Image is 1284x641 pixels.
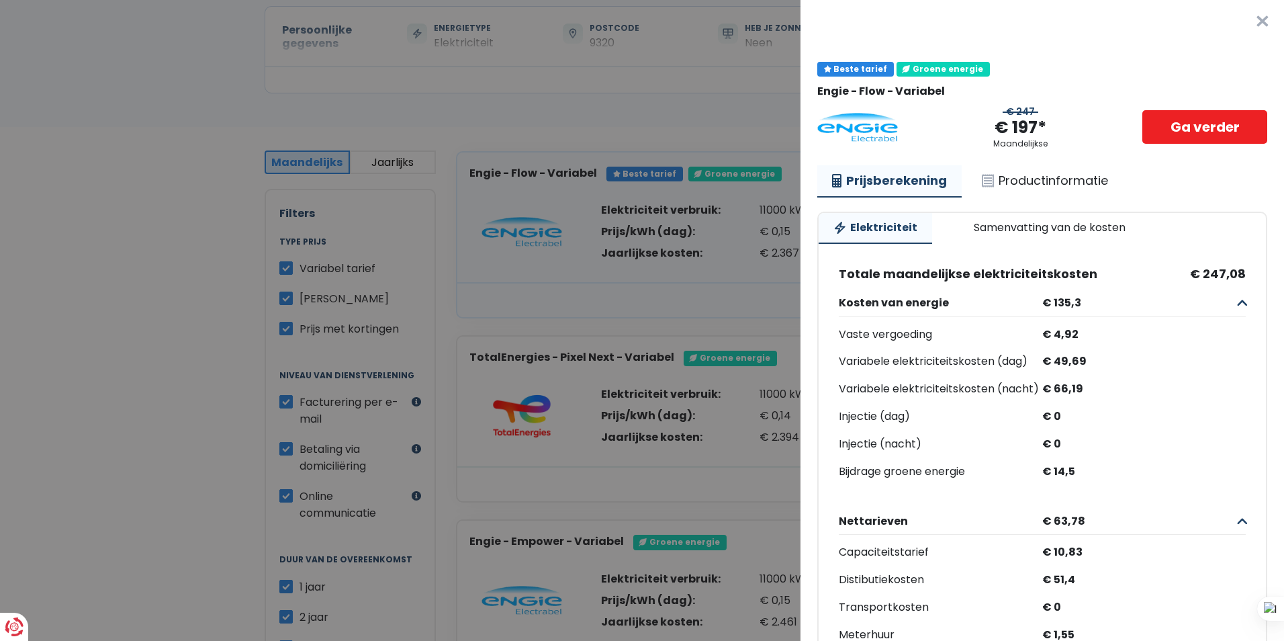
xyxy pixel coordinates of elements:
[817,113,898,142] img: Engie
[1003,106,1038,118] div: € 247
[839,435,1042,454] div: Injectie (nacht)
[817,62,894,77] div: Beste tarief
[839,267,1097,282] span: Totale maandelijkse elektriciteitskosten
[839,296,1037,309] span: Kosten van energie
[967,165,1123,196] a: Productinformatie
[839,515,1037,527] span: Nettarieven
[1042,380,1246,399] div: € 66,19
[897,62,990,77] div: Groene energie
[839,508,1246,535] button: Nettarieven € 63,78
[839,380,1042,399] div: Variabele elektriciteitskosten (nacht)
[839,407,1042,427] div: Injectie (dag)
[839,290,1246,317] button: Kosten van energie € 135,3
[1142,110,1267,144] a: Ga verder
[839,543,1042,562] div: Capaciteitstarief
[1042,352,1246,372] div: € 49,69
[1037,515,1235,527] span: € 63,78
[839,598,1042,617] div: Transportkosten
[817,165,962,198] a: Prijsberekening
[995,117,1046,139] div: € 197*
[1190,267,1246,282] span: € 247,08
[1042,325,1246,345] div: € 4,92
[1037,296,1235,309] span: € 135,3
[819,213,932,244] a: Elektriciteit
[1042,570,1246,590] div: € 51,4
[1042,435,1246,454] div: € 0
[839,570,1042,590] div: Distibutiekosten
[839,352,1042,372] div: Variabele elektriciteitskosten (dag)
[993,139,1048,148] div: Maandelijkse
[1042,407,1246,427] div: € 0
[937,213,1140,243] a: Samenvatting van de kosten
[817,85,1267,97] div: Engie - Flow - Variabel
[839,325,1042,345] div: Vaste vergoeding
[1042,543,1246,562] div: € 10,83
[1042,462,1246,482] div: € 14,5
[1042,598,1246,617] div: € 0
[839,462,1042,482] div: Bijdrage groene energie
